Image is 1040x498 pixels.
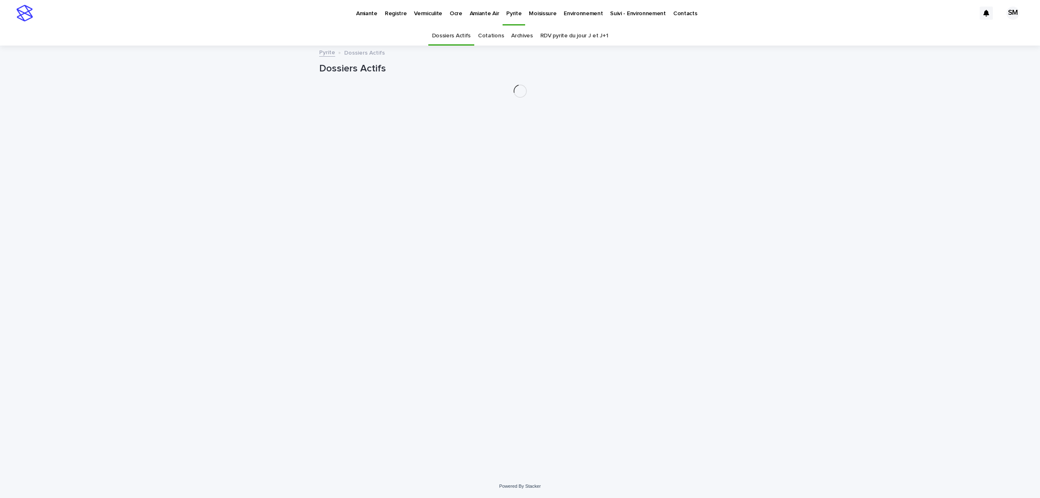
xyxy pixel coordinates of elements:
img: stacker-logo-s-only.png [16,5,33,21]
a: RDV pyrite du jour J et J+1 [540,26,608,46]
p: Dossiers Actifs [344,48,385,57]
a: Powered By Stacker [499,484,541,489]
a: Dossiers Actifs [432,26,471,46]
div: SM [1006,7,1019,20]
a: Cotations [478,26,504,46]
a: Archives [511,26,533,46]
h1: Dossiers Actifs [319,63,721,75]
a: Pyrite [319,47,335,57]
